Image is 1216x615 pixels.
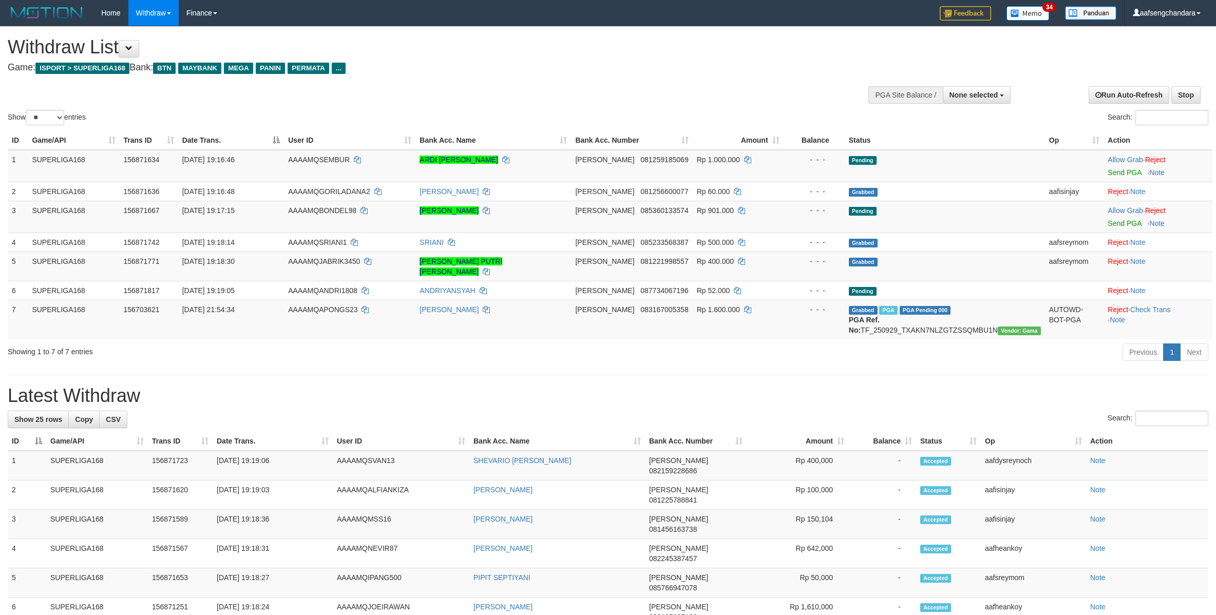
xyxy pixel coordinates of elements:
[182,156,235,164] span: [DATE] 19:16:46
[747,510,848,539] td: Rp 150,104
[1045,131,1104,150] th: Op: activate to sort column ascending
[1108,187,1128,196] a: Reject
[473,486,533,494] a: [PERSON_NAME]
[420,156,498,164] a: ARDI [PERSON_NAME]
[256,63,285,74] span: PANIN
[788,256,841,266] div: - - -
[333,510,469,539] td: AAAAMQMSS16
[1130,238,1146,246] a: Note
[649,496,697,504] span: Copy 081225788841 to clipboard
[288,305,357,314] span: AAAAMQAPONGS23
[1108,156,1143,164] a: Allow Grab
[649,544,708,552] span: [PERSON_NAME]
[640,187,688,196] span: Copy 081256600077 to clipboard
[46,568,148,598] td: SUPERLIGA168
[182,305,235,314] span: [DATE] 21:54:34
[1090,573,1106,582] a: Note
[182,257,235,265] span: [DATE] 19:18:30
[213,451,333,481] td: [DATE] 19:19:06
[575,238,634,246] span: [PERSON_NAME]
[1090,544,1106,552] a: Note
[178,63,221,74] span: MAYBANK
[1180,343,1208,361] a: Next
[981,432,1086,451] th: Op: activate to sort column ascending
[949,91,998,99] span: None selected
[1104,252,1212,281] td: ·
[788,285,841,296] div: - - -
[75,415,93,424] span: Copy
[981,451,1086,481] td: aafdysreynoch
[575,257,634,265] span: [PERSON_NAME]
[420,305,479,314] a: [PERSON_NAME]
[649,554,697,563] span: Copy 082245387457 to clipboard
[649,467,697,475] span: Copy 082159228686 to clipboard
[1135,411,1208,426] input: Search:
[8,432,46,451] th: ID: activate to sort column descending
[788,186,841,197] div: - - -
[148,481,213,510] td: 156871620
[1104,281,1212,300] td: ·
[845,131,1045,150] th: Status
[333,539,469,568] td: AAAAMQNEVIR87
[68,411,100,428] a: Copy
[469,432,645,451] th: Bank Acc. Name: activate to sort column ascending
[182,206,235,215] span: [DATE] 19:17:15
[1108,238,1128,246] a: Reject
[28,233,119,252] td: SUPERLIGA168
[788,304,841,315] div: - - -
[46,539,148,568] td: SUPERLIGA168
[46,432,148,451] th: Game/API: activate to sort column ascending
[420,257,502,276] a: [PERSON_NAME] PUTRI [PERSON_NAME]
[649,456,708,465] span: [PERSON_NAME]
[8,568,46,598] td: 5
[124,257,160,265] span: 156871771
[693,131,784,150] th: Amount: activate to sort column ascending
[697,206,734,215] span: Rp 901.000
[415,131,571,150] th: Bank Acc. Name: activate to sort column ascending
[697,187,730,196] span: Rp 60.000
[182,238,235,246] span: [DATE] 19:18:14
[8,150,28,182] td: 1
[981,568,1086,598] td: aafsreymom
[213,481,333,510] td: [DATE] 19:19:03
[697,238,734,246] span: Rp 500.000
[1149,219,1165,227] a: Note
[8,481,46,510] td: 2
[224,63,253,74] span: MEGA
[288,187,370,196] span: AAAAMQGORILADANA2
[26,110,64,125] select: Showentries
[8,233,28,252] td: 4
[8,342,499,357] div: Showing 1 to 7 of 7 entries
[8,386,1208,406] h1: Latest Withdraw
[848,539,916,568] td: -
[747,432,848,451] th: Amount: activate to sort column ascending
[28,182,119,201] td: SUPERLIGA168
[1108,305,1128,314] a: Reject
[1045,300,1104,339] td: AUTOWD-BOT-PGA
[640,286,688,295] span: Copy 087734067196 to clipboard
[8,252,28,281] td: 5
[1090,515,1106,523] a: Note
[124,206,160,215] span: 156871667
[649,515,708,523] span: [PERSON_NAME]
[920,545,951,553] span: Accepted
[14,415,62,424] span: Show 25 rows
[920,515,951,524] span: Accepted
[8,37,801,57] h1: Withdraw List
[420,286,475,295] a: ANDRIYANSYAH
[332,63,346,74] span: ...
[1104,182,1212,201] td: ·
[697,257,734,265] span: Rp 400.000
[148,568,213,598] td: 156871653
[1108,411,1208,426] label: Search:
[1163,343,1181,361] a: 1
[8,110,86,125] label: Show entries
[148,539,213,568] td: 156871567
[35,63,129,74] span: ISPORT > SUPERLIGA168
[28,252,119,281] td: SUPERLIGA168
[900,306,951,315] span: PGA Pending
[747,539,848,568] td: Rp 642,000
[920,574,951,583] span: Accepted
[849,156,877,165] span: Pending
[1145,156,1166,164] a: Reject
